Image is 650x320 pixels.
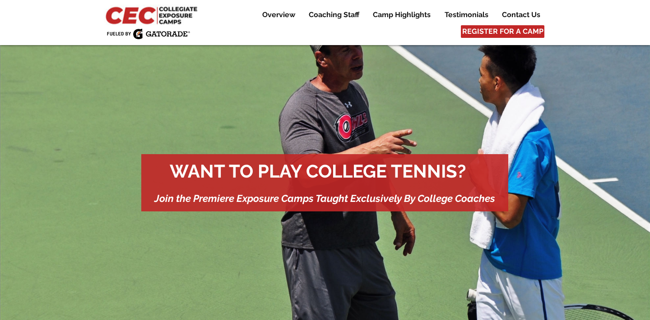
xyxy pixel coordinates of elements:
[440,9,493,20] p: Testimonials
[497,9,545,20] p: Contact Us
[255,9,302,20] a: Overview
[366,9,437,20] a: Camp Highlights
[154,192,495,204] span: Join the Premiere Exposure Camps Taught Exclusively By College Coaches
[368,9,435,20] p: Camp Highlights
[248,9,547,20] nav: Site
[304,9,364,20] p: Coaching Staff
[258,9,300,20] p: Overview
[462,27,543,37] span: REGISTER FOR A CAMP
[104,5,201,25] img: CEC Logo Primary_edited.jpg
[302,9,366,20] a: Coaching Staff
[438,9,495,20] a: Testimonials
[170,160,466,182] span: WANT TO PLAY COLLEGE TENNIS?
[495,9,547,20] a: Contact Us
[461,25,544,38] a: REGISTER FOR A CAMP
[107,28,190,39] img: Fueled by Gatorade.png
